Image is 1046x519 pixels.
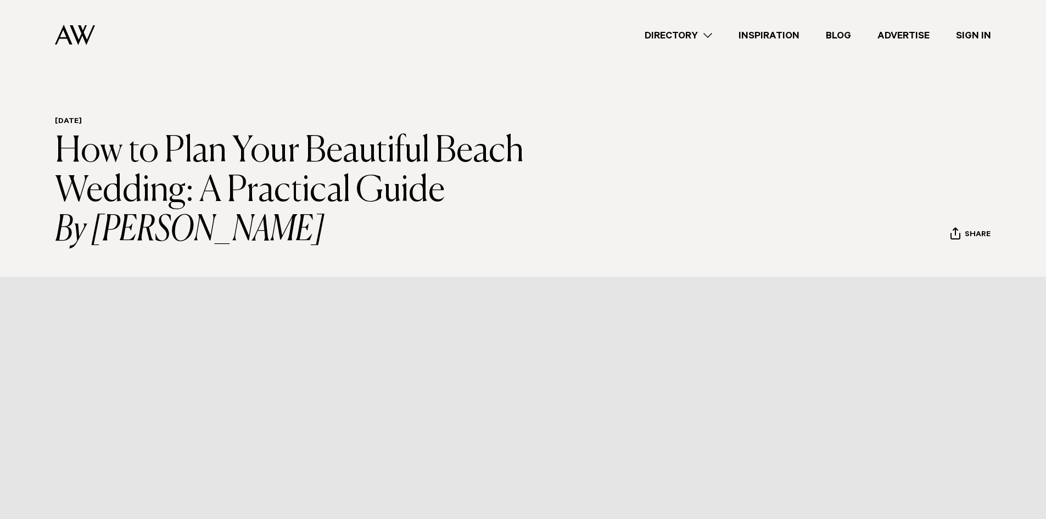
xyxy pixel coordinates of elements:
[55,211,563,250] i: By [PERSON_NAME]
[950,227,991,243] button: Share
[631,28,725,43] a: Directory
[813,28,864,43] a: Blog
[55,117,563,127] h6: [DATE]
[55,25,95,45] img: Auckland Weddings Logo
[725,28,813,43] a: Inspiration
[864,28,943,43] a: Advertise
[965,230,991,241] span: Share
[55,132,563,250] h1: How to Plan Your Beautiful Beach Wedding: A Practical Guide
[943,28,1004,43] a: Sign In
